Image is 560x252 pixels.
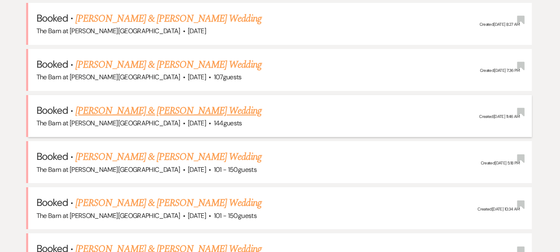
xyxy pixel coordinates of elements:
[36,73,180,81] span: The Barn at [PERSON_NAME][GEOGRAPHIC_DATA]
[36,12,68,24] span: Booked
[481,160,520,166] span: Created: [DATE] 5:18 PM
[188,119,206,127] span: [DATE]
[36,58,68,71] span: Booked
[36,27,180,35] span: The Barn at [PERSON_NAME][GEOGRAPHIC_DATA]
[75,11,261,26] a: [PERSON_NAME] & [PERSON_NAME] Wedding
[214,165,257,174] span: 101 - 150 guests
[75,196,261,210] a: [PERSON_NAME] & [PERSON_NAME] Wedding
[36,104,68,117] span: Booked
[188,27,206,35] span: [DATE]
[214,119,242,127] span: 144 guests
[188,73,206,81] span: [DATE]
[36,211,180,220] span: The Barn at [PERSON_NAME][GEOGRAPHIC_DATA]
[188,165,206,174] span: [DATE]
[75,149,261,164] a: [PERSON_NAME] & [PERSON_NAME] Wedding
[36,196,68,209] span: Booked
[478,206,519,212] span: Created: [DATE] 10:34 AM
[480,68,520,73] span: Created: [DATE] 7:36 PM
[188,211,206,220] span: [DATE]
[75,103,261,118] a: [PERSON_NAME] & [PERSON_NAME] Wedding
[214,73,242,81] span: 107 guests
[480,22,520,27] span: Created: [DATE] 8:27 AM
[479,114,519,120] span: Created: [DATE] 11:46 AM
[36,150,68,163] span: Booked
[214,211,257,220] span: 101 - 150 guests
[36,165,180,174] span: The Barn at [PERSON_NAME][GEOGRAPHIC_DATA]
[75,57,261,72] a: [PERSON_NAME] & [PERSON_NAME] Wedding
[36,119,180,127] span: The Barn at [PERSON_NAME][GEOGRAPHIC_DATA]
